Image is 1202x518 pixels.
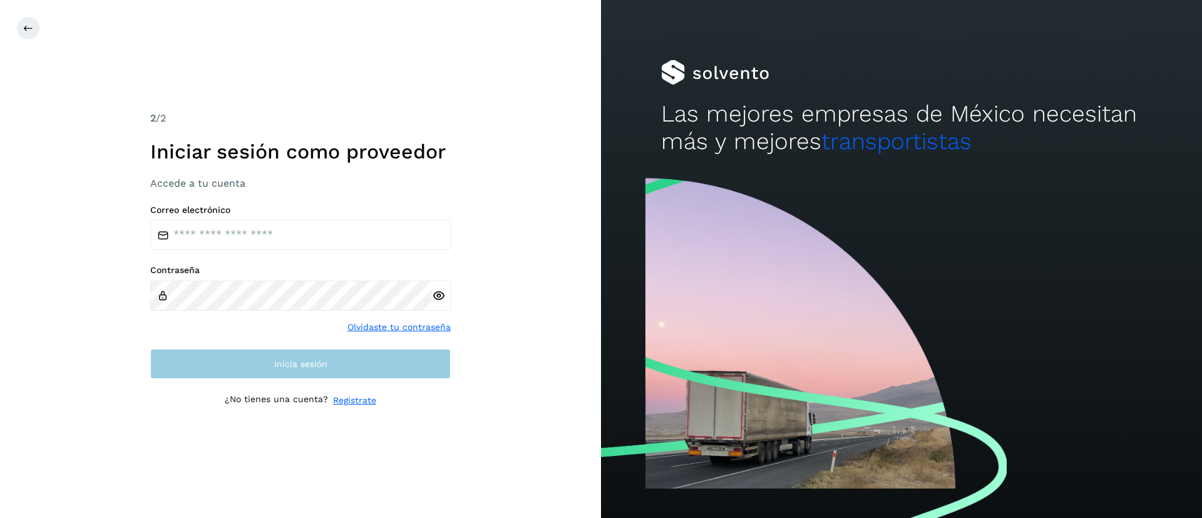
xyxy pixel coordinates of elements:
[150,349,451,379] button: Inicia sesión
[150,205,451,215] label: Correo electrónico
[150,112,156,124] span: 2
[333,394,376,407] a: Regístrate
[347,321,451,334] a: Olvidaste tu contraseña
[661,100,1142,156] h2: Las mejores empresas de México necesitan más y mejores
[150,140,451,163] h1: Iniciar sesión como proveedor
[150,111,451,126] div: /2
[821,128,972,155] span: transportistas
[150,265,451,276] label: Contraseña
[150,177,451,189] h3: Accede a tu cuenta
[225,394,328,407] p: ¿No tienes una cuenta?
[274,360,327,368] span: Inicia sesión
